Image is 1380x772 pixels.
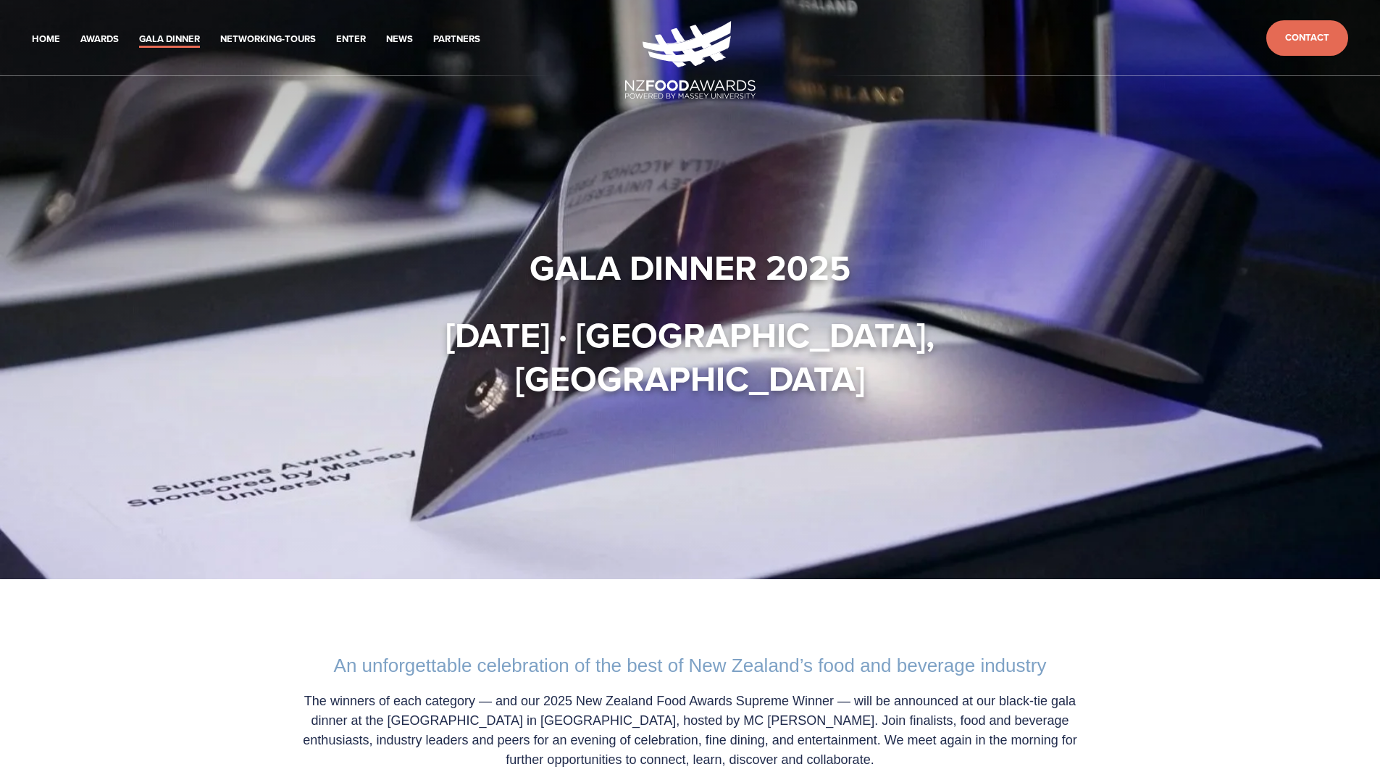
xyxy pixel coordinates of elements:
[139,31,200,48] a: Gala Dinner
[288,655,1093,677] h2: An unforgettable celebration of the best of New Zealand’s food and beverage industry
[273,246,1108,289] h1: Gala Dinner 2025
[433,31,480,48] a: Partners
[220,31,316,48] a: Networking-Tours
[80,31,119,48] a: Awards
[336,31,366,48] a: Enter
[32,31,60,48] a: Home
[1266,20,1348,56] a: Contact
[446,310,943,404] strong: [DATE] · [GEOGRAPHIC_DATA], [GEOGRAPHIC_DATA]
[386,31,413,48] a: News
[288,692,1093,770] p: The winners of each category — and our 2025 New Zealand Food Awards Supreme Winner — will be anno...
